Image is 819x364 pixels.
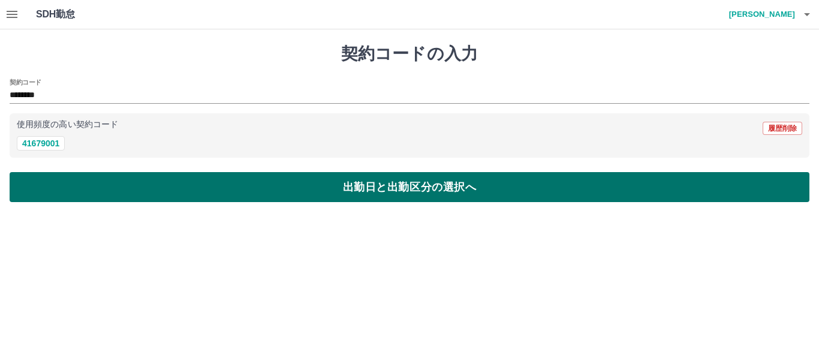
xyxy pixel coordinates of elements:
button: 出勤日と出勤区分の選択へ [10,172,809,202]
h1: 契約コードの入力 [10,44,809,64]
p: 使用頻度の高い契約コード [17,121,118,129]
button: 履歴削除 [763,122,802,135]
h2: 契約コード [10,77,41,87]
button: 41679001 [17,136,65,151]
